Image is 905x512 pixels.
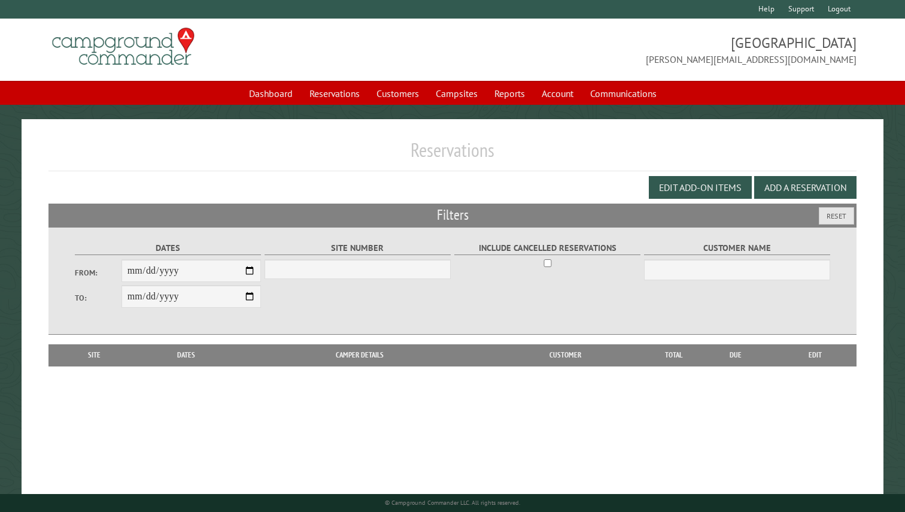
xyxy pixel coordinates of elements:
[48,138,856,171] h1: Reservations
[75,292,122,304] label: To:
[649,176,752,199] button: Edit Add-on Items
[535,82,581,105] a: Account
[302,82,367,105] a: Reservations
[54,344,134,366] th: Site
[452,33,857,66] span: [GEOGRAPHIC_DATA] [PERSON_NAME][EMAIL_ADDRESS][DOMAIN_NAME]
[238,344,481,366] th: Camper Details
[265,241,451,255] label: Site Number
[454,241,640,255] label: Include Cancelled Reservations
[75,267,122,278] label: From:
[429,82,485,105] a: Campsites
[75,241,261,255] label: Dates
[385,499,520,507] small: © Campground Commander LLC. All rights reserved.
[48,23,198,70] img: Campground Commander
[754,176,857,199] button: Add a Reservation
[369,82,426,105] a: Customers
[487,82,532,105] a: Reports
[48,204,856,226] h2: Filters
[819,207,854,225] button: Reset
[481,344,649,366] th: Customer
[697,344,774,366] th: Due
[644,241,830,255] label: Customer Name
[134,344,238,366] th: Dates
[242,82,300,105] a: Dashboard
[649,344,697,366] th: Total
[583,82,664,105] a: Communications
[774,344,856,366] th: Edit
